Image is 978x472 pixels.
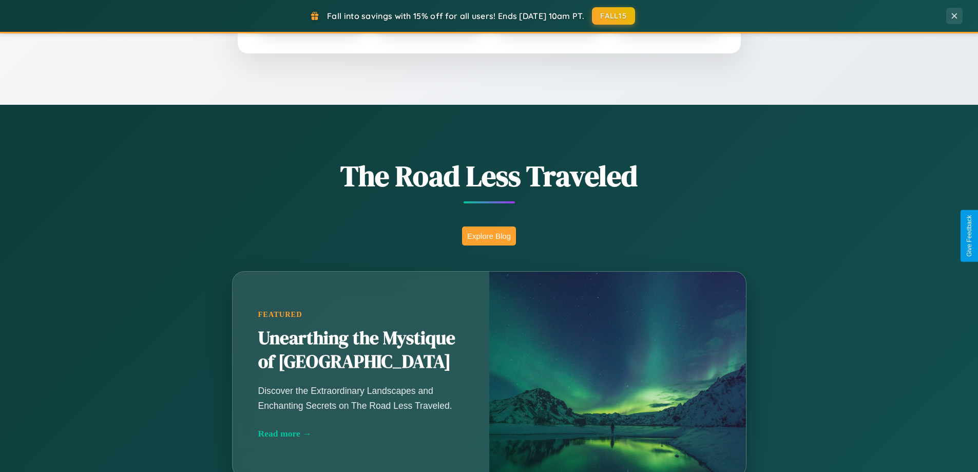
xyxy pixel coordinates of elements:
p: Discover the Extraordinary Landscapes and Enchanting Secrets on The Road Less Traveled. [258,384,464,412]
h1: The Road Less Traveled [181,156,797,196]
button: Explore Blog [462,226,516,246]
button: FALL15 [592,7,635,25]
div: Read more → [258,428,464,439]
span: Fall into savings with 15% off for all users! Ends [DATE] 10am PT. [327,11,584,21]
div: Give Feedback [966,215,973,257]
div: Featured [258,310,464,319]
h2: Unearthing the Mystique of [GEOGRAPHIC_DATA] [258,327,464,374]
